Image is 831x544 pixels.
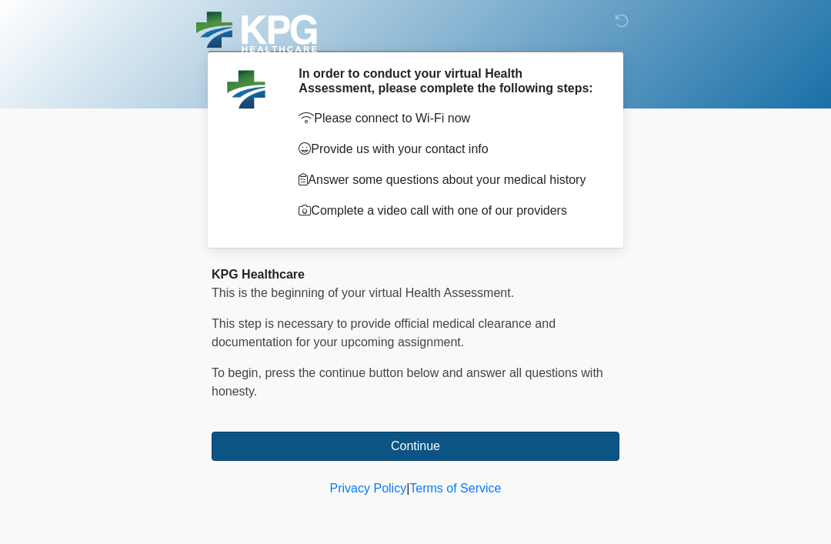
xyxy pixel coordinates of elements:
[330,482,407,495] a: Privacy Policy
[212,265,619,284] div: KPG Healthcare
[299,109,596,128] p: Please connect to Wi-Fi now
[212,432,619,461] button: Continue
[299,140,596,159] p: Provide us with your contact info
[406,482,409,495] a: |
[212,286,514,299] span: This is the beginning of your virtual Health Assessment.
[223,66,269,112] img: Agent Avatar
[409,482,501,495] a: Terms of Service
[196,12,317,52] img: KPG Healthcare Logo
[212,366,603,398] span: To begin, ﻿﻿﻿﻿﻿﻿﻿﻿﻿﻿﻿﻿﻿﻿﻿﻿﻿press the continue button below and answer all questions with honesty.
[299,202,596,220] p: Complete a video call with one of our providers
[212,317,556,349] span: This step is necessary to provide official medical clearance and documentation for your upcoming ...
[299,171,596,189] p: Answer some questions about your medical history
[299,66,596,95] h2: In order to conduct your virtual Health Assessment, please complete the following steps:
